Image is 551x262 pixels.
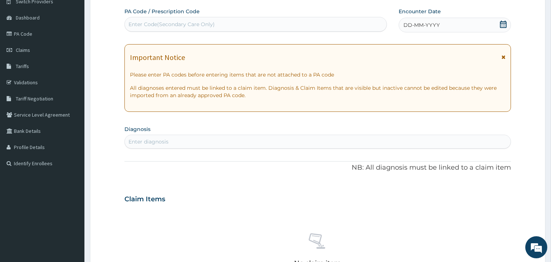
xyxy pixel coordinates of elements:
p: All diagnoses entered must be linked to a claim item. Diagnosis & Claim Items that are visible bu... [130,84,505,99]
label: Diagnosis [124,125,151,133]
textarea: Type your message and hit 'Enter' [4,180,140,205]
span: Tariff Negotiation [16,95,53,102]
span: DD-MM-YYYY [403,21,440,29]
p: Please enter PA codes before entering items that are not attached to a PA code [130,71,505,78]
div: Enter diagnosis [128,138,168,145]
span: We're online! [43,82,101,156]
img: d_794563401_company_1708531726252_794563401 [14,37,30,55]
p: NB: All diagnosis must be linked to a claim item [124,163,511,173]
span: Tariffs [16,63,29,70]
label: PA Code / Prescription Code [124,8,200,15]
div: Enter Code(Secondary Care Only) [128,21,215,28]
div: Chat with us now [38,41,123,51]
div: Minimize live chat window [120,4,138,21]
h3: Claim Items [124,195,165,203]
span: Claims [16,47,30,53]
label: Encounter Date [399,8,441,15]
h1: Important Notice [130,53,185,61]
span: Dashboard [16,14,40,21]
